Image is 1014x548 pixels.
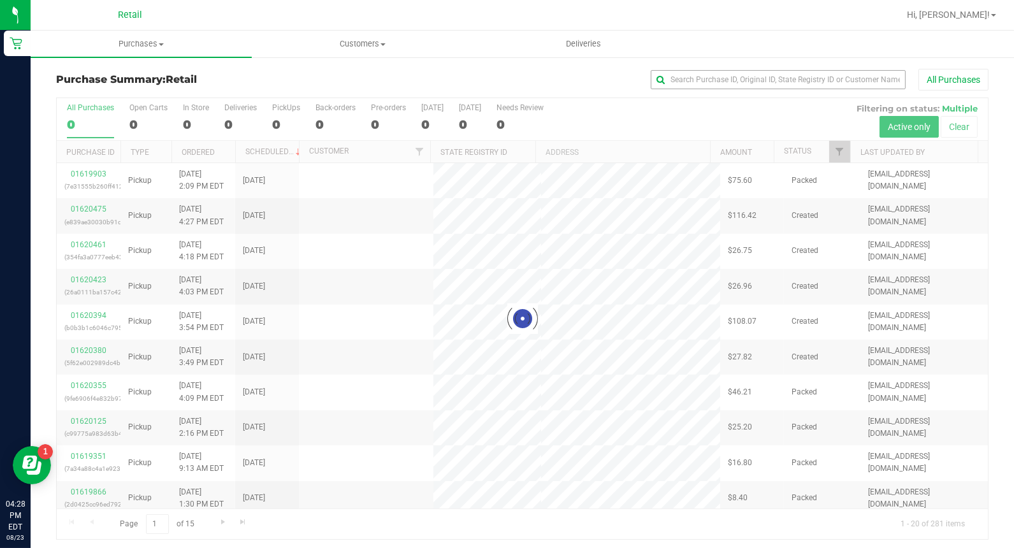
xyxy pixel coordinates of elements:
iframe: Resource center [13,446,51,484]
input: Search Purchase ID, Original ID, State Registry ID or Customer Name... [651,70,906,89]
span: Hi, [PERSON_NAME]! [907,10,990,20]
iframe: Resource center unread badge [38,444,53,459]
p: 04:28 PM EDT [6,498,25,533]
inline-svg: Retail [10,37,22,50]
span: Retail [166,73,197,85]
button: All Purchases [918,69,989,90]
span: Customers [252,38,472,50]
h3: Purchase Summary: [56,74,367,85]
span: Deliveries [549,38,618,50]
a: Deliveries [473,31,694,57]
span: Purchases [31,38,252,50]
a: Purchases [31,31,252,57]
span: Retail [118,10,142,20]
a: Customers [252,31,473,57]
p: 08/23 [6,533,25,542]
